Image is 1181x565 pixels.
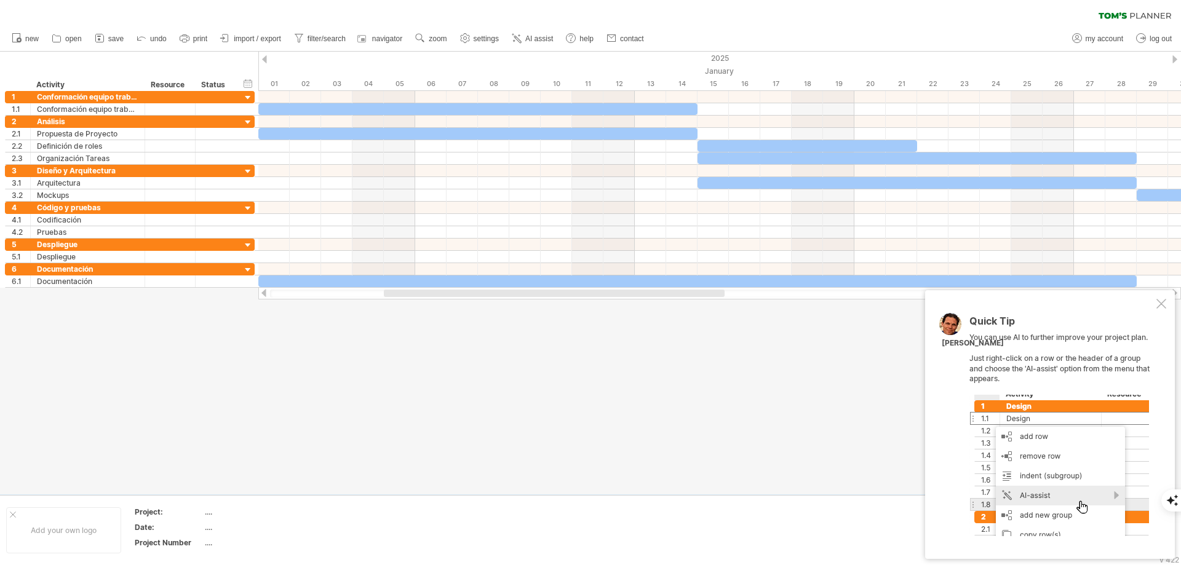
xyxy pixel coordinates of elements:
div: Conformación equipo trabajo [37,103,138,115]
div: v 422 [1159,555,1179,564]
span: AI assist [525,34,553,43]
span: navigator [372,34,402,43]
div: Pruebas [37,226,138,238]
a: my account [1069,31,1127,47]
div: Wednesday, 1 January 2025 [258,77,290,90]
a: import / export [217,31,285,47]
a: log out [1133,31,1175,47]
div: Wednesday, 22 January 2025 [917,77,948,90]
div: Saturday, 25 January 2025 [1011,77,1043,90]
div: 5 [12,239,30,250]
div: Codificación [37,214,138,226]
div: Saturday, 18 January 2025 [792,77,823,90]
span: undo [150,34,167,43]
div: Friday, 3 January 2025 [321,77,352,90]
div: 2 [12,116,30,127]
div: Thursday, 9 January 2025 [509,77,541,90]
div: Tuesday, 14 January 2025 [666,77,698,90]
div: 6.1 [12,275,30,287]
div: 6 [12,263,30,275]
div: .... [205,537,308,548]
span: log out [1150,34,1172,43]
div: Tuesday, 21 January 2025 [886,77,917,90]
div: Monday, 27 January 2025 [1074,77,1105,90]
a: new [9,31,42,47]
div: 5.1 [12,251,30,263]
a: help [563,31,597,47]
a: settings [457,31,503,47]
span: import / export [234,34,281,43]
div: 2.1 [12,128,30,140]
a: filter/search [291,31,349,47]
a: navigator [356,31,406,47]
a: open [49,31,85,47]
div: 3 [12,165,30,176]
div: Monday, 20 January 2025 [854,77,886,90]
div: .... [205,507,308,517]
div: Wednesday, 29 January 2025 [1137,77,1168,90]
div: .... [205,522,308,532]
div: 3.2 [12,189,30,201]
a: save [92,31,127,47]
div: 1.1 [12,103,30,115]
div: Wednesday, 8 January 2025 [478,77,509,90]
div: Wednesday, 15 January 2025 [698,77,729,90]
a: print [177,31,211,47]
div: Thursday, 2 January 2025 [290,77,321,90]
div: Friday, 10 January 2025 [541,77,572,90]
div: 4.1 [12,214,30,226]
div: Documentación [37,275,138,287]
div: Sunday, 19 January 2025 [823,77,854,90]
div: Código y pruebas [37,202,138,213]
a: undo [133,31,170,47]
span: my account [1086,34,1123,43]
div: Organización Tareas [37,152,138,164]
div: Sunday, 26 January 2025 [1043,77,1074,90]
div: Project: [135,507,202,517]
div: Friday, 24 January 2025 [980,77,1011,90]
div: Propuesta de Proyecto [37,128,138,140]
div: 3.1 [12,177,30,189]
div: Saturday, 11 January 2025 [572,77,603,90]
div: 1 [12,91,30,103]
a: zoom [412,31,450,47]
div: Thursday, 23 January 2025 [948,77,980,90]
span: help [579,34,594,43]
div: 4 [12,202,30,213]
div: Despliegue [37,239,138,250]
div: Date: [135,522,202,532]
div: Thursday, 16 January 2025 [729,77,760,90]
div: Conformación equipo trabajo [37,91,138,103]
div: Monday, 6 January 2025 [415,77,447,90]
div: Status [201,79,228,91]
span: print [193,34,207,43]
div: Project Number [135,537,202,548]
span: new [25,34,39,43]
div: Despliegue [37,251,138,263]
div: Friday, 17 January 2025 [760,77,792,90]
a: AI assist [509,31,557,47]
div: Diseño y Arquitectura [37,165,138,176]
div: [PERSON_NAME] [942,338,1004,349]
div: Tuesday, 28 January 2025 [1105,77,1137,90]
div: Monday, 13 January 2025 [635,77,666,90]
div: 2.2 [12,140,30,152]
div: Add your own logo [6,507,121,553]
div: Quick Tip [969,316,1154,333]
div: Activity [36,79,138,91]
span: contact [620,34,644,43]
div: Tuesday, 7 January 2025 [447,77,478,90]
div: Sunday, 12 January 2025 [603,77,635,90]
div: Saturday, 4 January 2025 [352,77,384,90]
div: Arquitectura [37,177,138,189]
div: Resource [151,79,188,91]
span: filter/search [308,34,346,43]
div: 4.2 [12,226,30,238]
div: You can use AI to further improve your project plan. Just right-click on a row or the header of a... [969,316,1154,536]
a: contact [603,31,648,47]
div: Documentación [37,263,138,275]
span: save [108,34,124,43]
div: Definición de roles [37,140,138,152]
span: settings [474,34,499,43]
span: open [65,34,82,43]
